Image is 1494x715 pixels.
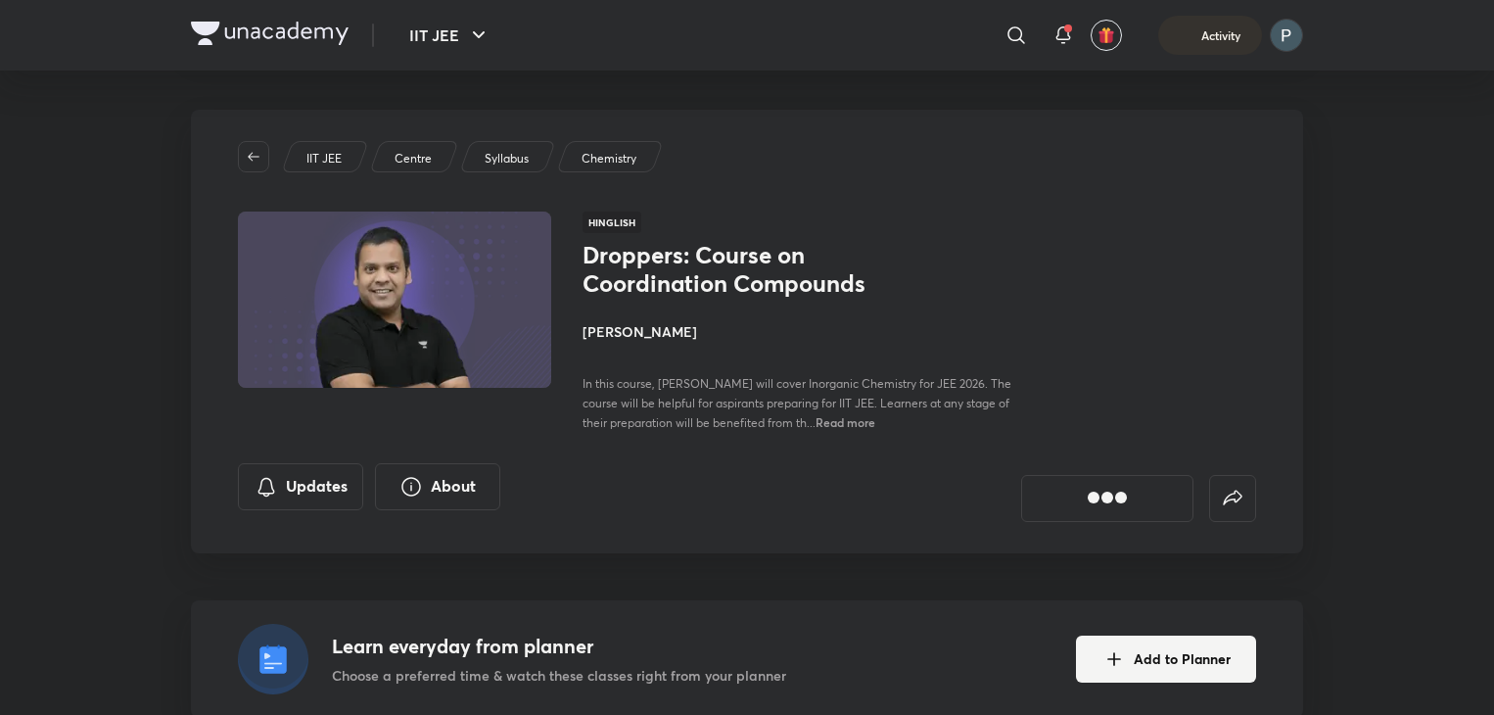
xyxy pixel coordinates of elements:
span: Hinglish [583,212,641,233]
span: Read more [816,414,875,430]
a: Syllabus [482,150,533,167]
p: Chemistry [582,150,636,167]
span: In this course, [PERSON_NAME] will cover Inorganic Chemistry for JEE 2026. The course will be hel... [583,376,1011,430]
img: activity [1178,24,1195,47]
a: Centre [392,150,436,167]
button: [object Object] [1021,475,1193,522]
img: Thumbnail [235,210,554,390]
h4: Learn everyday from planner [332,632,786,661]
a: IIT JEE [303,150,346,167]
p: Centre [395,150,432,167]
button: Updates [238,463,363,510]
p: Syllabus [485,150,529,167]
h1: Droppers: Course on Coordination Compounds [583,241,903,298]
button: Add to Planner [1076,636,1256,683]
button: avatar [1091,20,1122,51]
img: Company Logo [191,22,349,45]
h4: [PERSON_NAME] [583,321,1021,342]
button: About [375,463,500,510]
button: false [1209,475,1256,522]
a: Company Logo [191,22,349,50]
a: Chemistry [579,150,640,167]
p: IIT JEE [306,150,342,167]
p: Choose a preferred time & watch these classes right from your planner [332,665,786,686]
button: IIT JEE [397,16,502,55]
img: Payal Kumari [1270,19,1303,52]
img: avatar [1097,26,1115,44]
